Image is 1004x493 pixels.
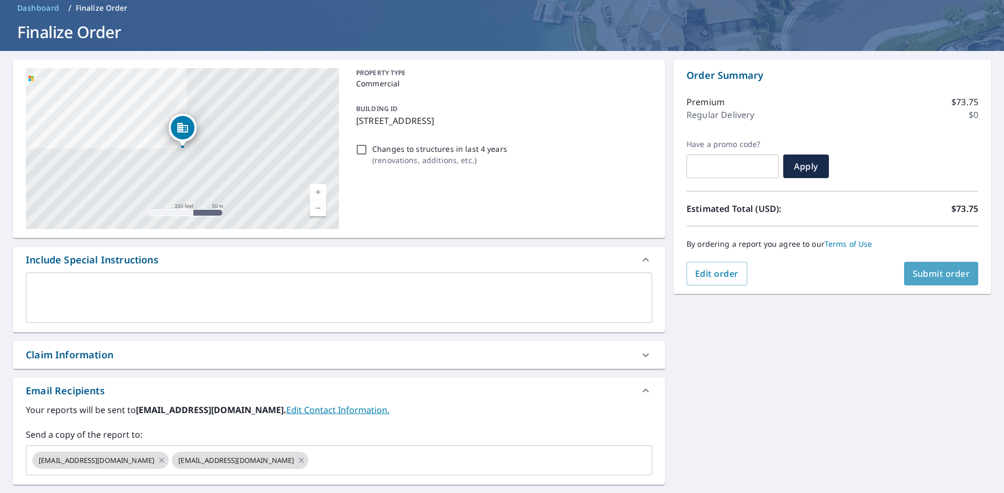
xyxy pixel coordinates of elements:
a: Current Level 17, Zoom In [310,184,326,200]
p: ( renovations, additions, etc. ) [372,154,507,166]
span: Dashboard [17,3,60,13]
p: Commercial [356,78,648,89]
span: Apply [792,160,820,172]
a: EditContactInfo [286,404,389,416]
div: Include Special Instructions [13,247,665,273]
button: Submit order [904,262,979,285]
div: Dropped pin, building 1, Commercial property, 680 Troon Xing Zanesville, OH 43701 [169,114,197,147]
p: PROPERTY TYPE [356,68,648,78]
p: [STREET_ADDRESS] [356,114,648,127]
h1: Finalize Order [13,21,991,43]
div: Claim Information [13,341,665,369]
button: Apply [783,154,829,178]
div: Email Recipients [26,384,105,398]
a: Terms of Use [825,239,872,249]
button: Edit order [687,262,747,285]
span: Edit order [695,268,739,279]
p: Changes to structures in last 4 years [372,143,507,154]
label: Your reports will be sent to [26,403,652,416]
p: BUILDING ID [356,104,398,113]
p: Order Summary [687,68,978,83]
div: Include Special Instructions [26,253,158,267]
span: Submit order [913,268,970,279]
label: Have a promo code? [687,139,779,149]
p: By ordering a report you agree to our [687,239,978,249]
p: $0 [969,108,978,121]
p: $73.75 [951,202,978,215]
span: [EMAIL_ADDRESS][DOMAIN_NAME] [172,455,300,466]
span: [EMAIL_ADDRESS][DOMAIN_NAME] [32,455,161,466]
div: Email Recipients [13,378,665,403]
div: Claim Information [26,348,113,362]
li: / [68,2,71,14]
p: Regular Delivery [687,108,754,121]
label: Send a copy of the report to: [26,428,652,441]
p: Premium [687,95,725,108]
a: Current Level 17, Zoom Out [310,200,326,216]
p: $73.75 [951,95,978,108]
b: [EMAIL_ADDRESS][DOMAIN_NAME]. [136,404,286,416]
div: [EMAIL_ADDRESS][DOMAIN_NAME] [32,452,169,469]
div: [EMAIL_ADDRESS][DOMAIN_NAME] [172,452,308,469]
p: Estimated Total (USD): [687,202,833,215]
p: Finalize Order [76,3,128,13]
